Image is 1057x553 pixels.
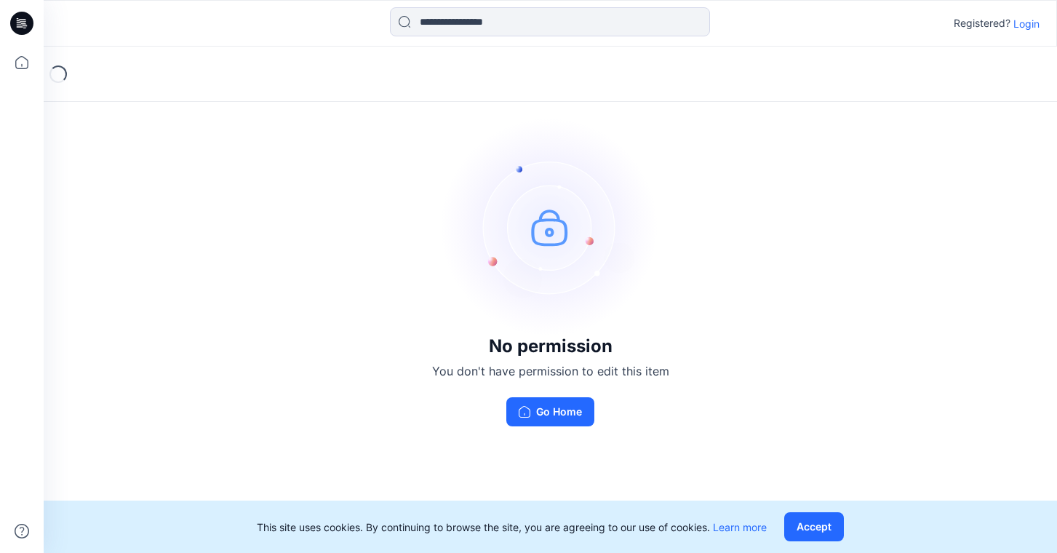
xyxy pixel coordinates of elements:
p: This site uses cookies. By continuing to browse the site, you are agreeing to our use of cookies. [257,520,767,535]
h3: No permission [432,336,669,357]
button: Accept [784,512,844,541]
button: Go Home [506,397,594,426]
p: Registered? [954,15,1010,32]
p: Login [1013,16,1040,31]
p: You don't have permission to edit this item [432,362,669,380]
img: no-perm.svg [442,118,660,336]
a: Learn more [713,521,767,533]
